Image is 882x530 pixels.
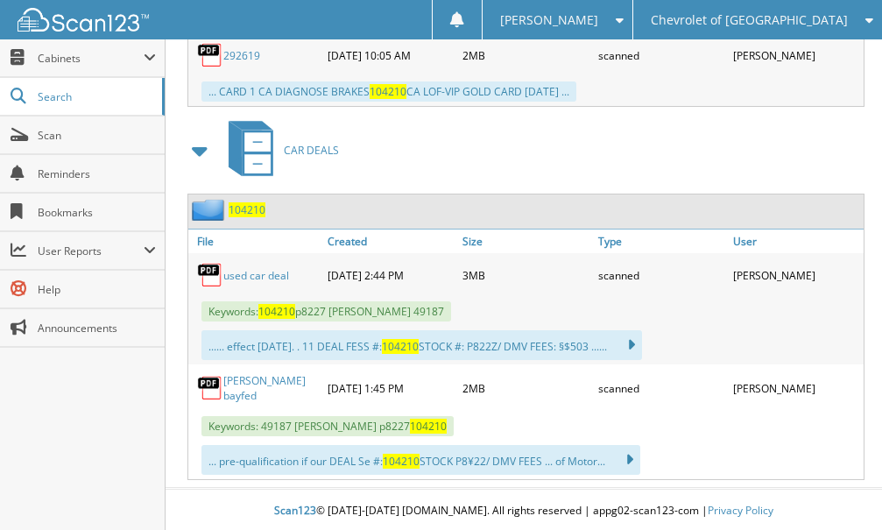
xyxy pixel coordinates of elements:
div: [DATE] 1:45 PM [323,369,458,407]
span: CAR DEALS [284,143,339,158]
span: Scan123 [274,503,316,518]
span: Cabinets [38,51,144,66]
iframe: Chat Widget [794,446,882,530]
a: Created [323,230,458,253]
img: folder2.png [192,199,229,221]
div: scanned [594,258,729,293]
span: Scan [38,128,156,143]
a: Size [458,230,593,253]
div: 2MB [458,369,593,407]
span: Announcements [38,321,156,336]
span: Keywords: p8227 [PERSON_NAME] 49187 [201,301,451,322]
div: scanned [594,38,729,73]
span: Chevrolet of [GEOGRAPHIC_DATA] [651,15,848,25]
div: scanned [594,369,729,407]
img: scan123-logo-white.svg [18,8,149,32]
a: File [188,230,323,253]
span: 104210 [410,419,447,434]
span: 104210 [382,339,419,354]
a: User [729,230,864,253]
span: Help [38,282,156,297]
span: User Reports [38,244,144,258]
div: [DATE] 10:05 AM [323,38,458,73]
div: ... pre-qualification if our DEAL Se #: STOCK P8¥22/ DMV FEES ... of Motor... [201,445,640,475]
div: 2MB [458,38,593,73]
a: Type [594,230,729,253]
span: 104210 [370,84,406,99]
span: Reminders [38,166,156,181]
span: Search [38,89,153,104]
span: [PERSON_NAME] [500,15,598,25]
a: 104210 [229,202,265,217]
a: Privacy Policy [708,503,773,518]
div: 3MB [458,258,593,293]
div: ... CARD 1 CA DIAGNOSE BRAKES CA LOF-VIP GOLD CARD [DATE] ... [201,81,576,102]
div: [PERSON_NAME] [729,258,864,293]
div: [PERSON_NAME] [729,38,864,73]
span: 104210 [383,454,420,469]
img: PDF.png [197,375,223,401]
span: Bookmarks [38,205,156,220]
div: ...... effect [DATE]. . 11 DEAL FESS #: STOCK #: P822Z/ DMV FEES: §$503 ...... [201,330,642,360]
a: CAR DEALS [218,116,339,185]
img: PDF.png [197,262,223,288]
a: [PERSON_NAME] bayfed [223,373,319,403]
div: [PERSON_NAME] [729,369,864,407]
a: 292619 [223,48,260,63]
span: Keywords: 49187 [PERSON_NAME] p8227 [201,416,454,436]
span: 104210 [258,304,295,319]
div: [DATE] 2:44 PM [323,258,458,293]
img: PDF.png [197,42,223,68]
a: used car deal [223,268,289,283]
